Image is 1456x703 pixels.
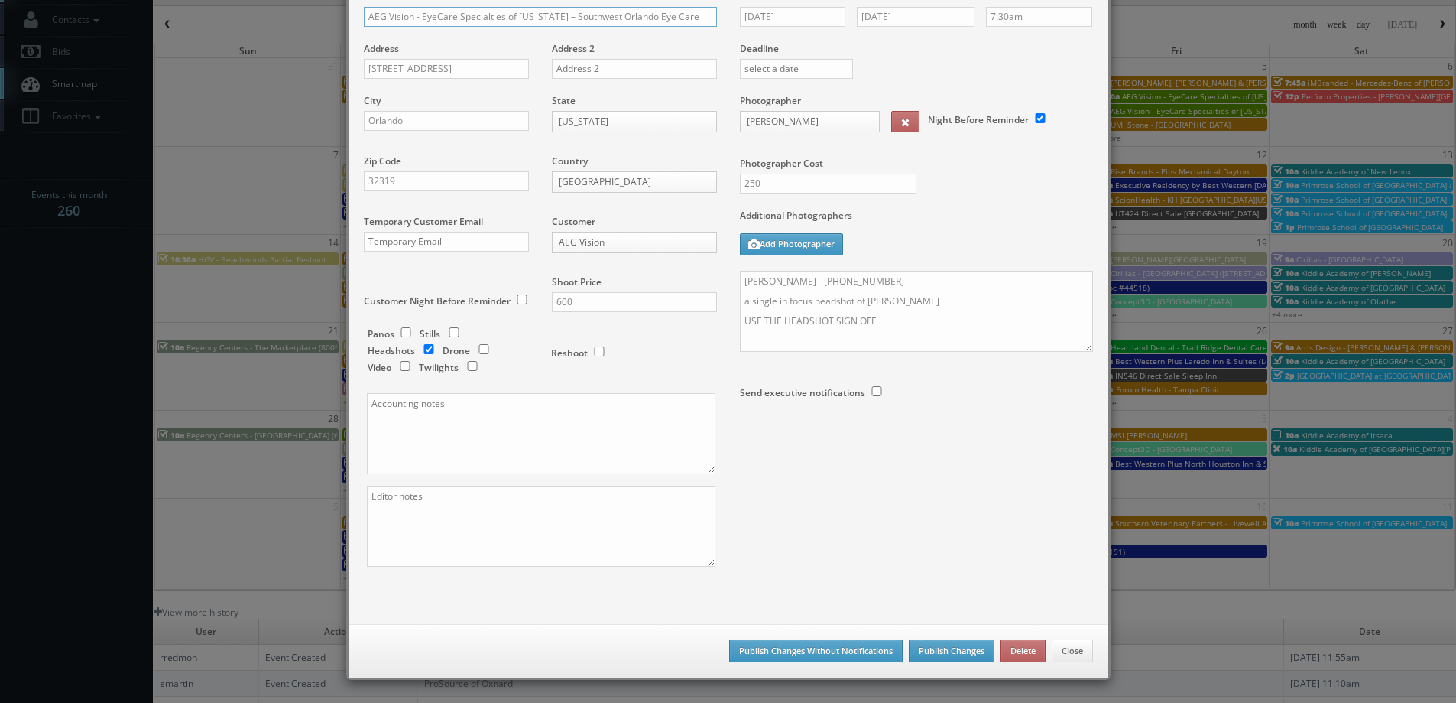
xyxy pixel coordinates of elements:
[909,640,994,662] button: Publish Changes
[364,94,381,107] label: City
[559,112,696,132] span: [US_STATE]
[443,344,470,357] label: Drone
[740,111,880,132] a: [PERSON_NAME]
[552,292,717,312] input: Shoot Price
[740,59,854,79] input: select a date
[552,215,595,228] label: Customer
[368,327,394,340] label: Panos
[364,215,483,228] label: Temporary Customer Email
[1000,640,1046,662] button: Delete
[559,233,696,252] span: AEG Vision
[857,7,974,27] input: Select a date
[551,347,588,360] label: Reshoot
[364,7,717,27] input: Title
[928,113,1029,126] label: Night Before Reminder
[364,59,529,79] input: Address
[364,171,529,191] input: Zip Code
[420,327,440,340] label: Stills
[740,174,916,194] input: Photographer Cost
[552,155,588,168] label: Country
[364,42,399,55] label: Address
[740,7,846,27] input: Select a date
[364,232,529,252] input: Temporary Email
[552,111,717,132] a: [US_STATE]
[729,640,903,662] button: Publish Changes Without Notifications
[552,232,717,253] a: AEG Vision
[419,361,459,374] label: Twilights
[728,42,1104,55] label: Deadline
[368,361,391,374] label: Video
[728,157,1104,170] label: Photographer Cost
[364,111,529,131] input: City
[740,209,1093,229] label: Additional Photographers
[368,344,415,357] label: Headshots
[552,42,595,55] label: Address 2
[364,155,401,168] label: Zip Code
[740,233,843,255] button: Add Photographer
[747,112,859,132] span: [PERSON_NAME]
[552,171,717,193] a: [GEOGRAPHIC_DATA]
[740,386,865,399] label: Send executive notifications
[552,59,717,79] input: Address 2
[740,94,801,107] label: Photographer
[559,172,696,192] span: [GEOGRAPHIC_DATA]
[1052,640,1093,662] button: Close
[552,94,576,107] label: State
[552,275,602,288] label: Shoot Price
[364,295,511,308] label: Customer Night Before Reminder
